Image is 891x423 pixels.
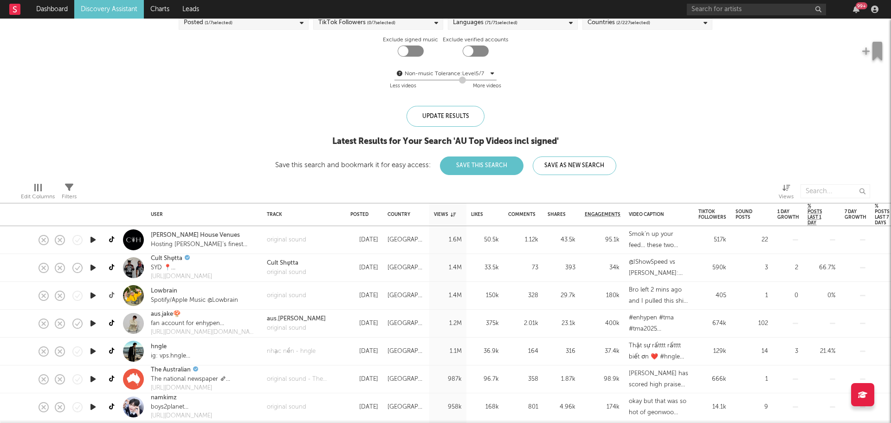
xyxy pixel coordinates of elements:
[434,346,462,357] div: 1.1M
[151,272,221,281] a: [URL][DOMAIN_NAME]
[267,314,326,324] a: aus.[PERSON_NAME]
[443,34,508,46] label: Exclude verified accounts
[405,68,488,79] div: Non-music Tolerance: Level 5 / 7
[151,403,253,412] div: boys2planet subscribe to my youtube channel 👇
[318,17,395,28] div: TikTok Followers
[267,403,306,412] div: original sound
[151,342,167,351] a: hngle
[508,234,538,246] div: 1.12k
[267,347,316,356] a: nhạc nền - hngle
[807,290,835,301] div: 0 %
[629,212,675,217] div: Video Caption
[434,234,462,246] div: 1.6M
[267,235,306,245] a: original sound
[387,212,420,217] div: Country
[407,106,484,127] div: Update Results
[387,234,425,246] div: [GEOGRAPHIC_DATA]
[205,17,232,28] span: ( 1 / 7 selected)
[698,262,726,273] div: 590k
[471,212,485,217] div: Likes
[151,328,258,337] a: [URL][DOMAIN_NAME][DOMAIN_NAME]
[548,212,566,217] div: Shares
[779,180,794,207] div: Views
[698,234,726,246] div: 517k
[588,17,650,28] div: Countries
[687,4,826,15] input: Search for artists
[350,346,378,357] div: [DATE]
[585,374,620,385] div: 98.9k
[151,286,177,296] a: Lowbrain
[21,191,55,202] div: Edit Columns
[807,262,835,273] div: 66.7 %
[585,346,620,357] div: 37.4k
[585,290,620,301] div: 180k
[350,234,378,246] div: [DATE]
[151,263,221,273] div: SYD 📍 ig: @cultshotta + @lilgolo sick world 🌎⤵️
[471,290,499,301] div: 150k
[473,81,501,92] div: More videos
[350,262,378,273] div: [DATE]
[508,374,538,385] div: 358
[267,212,336,217] div: Track
[62,180,77,207] div: Filters
[629,368,689,390] div: [PERSON_NAME] has scored high praise after making his debut on the Dancing With The Stars US. [PE...
[151,351,208,361] div: ig: vps.hngle fb: [PERSON_NAME]
[453,17,517,28] div: Languages
[267,268,306,277] div: original sound
[62,191,77,202] div: Filters
[629,285,689,307] div: Bro left 2 mins ago and I pulled this shi #fyp #meme
[151,393,177,403] a: namkimz
[151,384,258,393] div: [URL][DOMAIN_NAME]
[485,17,517,28] span: ( 71 / 71 selected)
[736,318,768,329] div: 102
[440,156,523,175] button: Save This Search
[779,191,794,202] div: Views
[367,17,395,28] span: ( 0 / 7 selected)
[275,162,616,169] div: Save this search and bookmark it for easy access:
[629,396,689,418] div: okay but that was so hot of geonwoo #boys2planet #보이즈2플래닛 #boysplanet2
[698,402,726,413] div: 14.1k
[151,411,253,421] div: [URL][DOMAIN_NAME]
[698,290,726,301] div: 405
[275,136,616,147] div: Latest Results for Your Search ' AU Top Videos incl signed '
[548,402,575,413] div: 4.96k
[736,374,768,385] div: 1
[585,262,620,273] div: 34k
[21,180,55,207] div: Edit Columns
[387,374,425,385] div: [GEOGRAPHIC_DATA]
[151,365,191,375] a: The Australian
[387,402,425,413] div: [GEOGRAPHIC_DATA]
[736,402,768,413] div: 9
[508,346,538,357] div: 164
[267,259,306,268] div: Cult Shφtta
[151,240,258,249] div: Hosting [PERSON_NAME]’s finest weddings and events 🙌🏼 Follow us too see more!
[777,262,798,273] div: 2
[508,318,538,329] div: 2.01k
[151,296,238,305] div: Spotify/Apple Music @Lowbrain
[151,254,182,263] a: Cult Shφtta
[350,212,374,217] div: Posted
[471,402,499,413] div: 168k
[387,318,425,329] div: [GEOGRAPHIC_DATA]
[184,17,232,28] div: Posted
[629,340,689,363] div: Thật sự rấtttt rấtttt biết ơn ❤️ #hngle #khongbuong
[548,262,575,273] div: 393
[736,234,768,246] div: 22
[585,212,620,217] span: Engagements
[777,346,798,357] div: 3
[471,374,499,385] div: 96.7k
[267,324,326,333] a: original sound
[548,346,575,357] div: 316
[350,290,378,301] div: [DATE]
[390,81,416,92] div: Less videos
[548,234,575,246] div: 43.5k
[548,374,575,385] div: 1.87k
[434,290,462,301] div: 1.4M
[629,229,689,251] div: Smok’n up your feed… these two bringing the heat and the vibes that’ll have you dancing in your c...
[387,346,425,357] div: [GEOGRAPHIC_DATA]
[698,346,726,357] div: 129k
